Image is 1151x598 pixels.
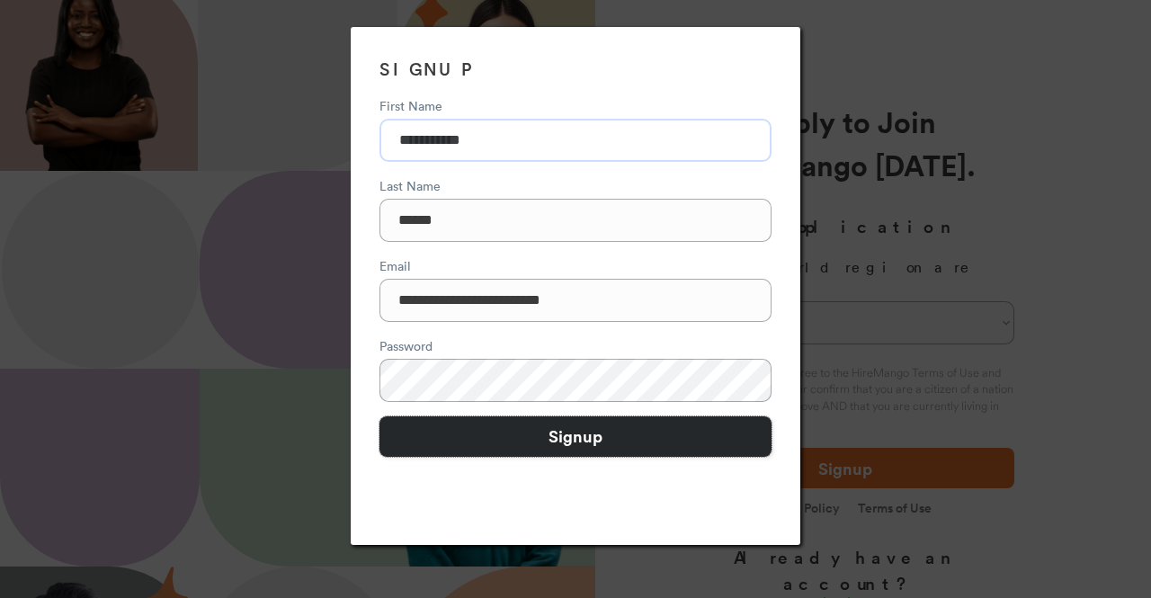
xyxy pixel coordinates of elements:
[379,96,772,115] div: First Name
[379,176,772,195] div: Last Name
[379,56,772,82] h3: SIGNUP
[379,336,772,355] div: Password
[379,416,772,457] button: Signup
[379,256,772,275] div: Email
